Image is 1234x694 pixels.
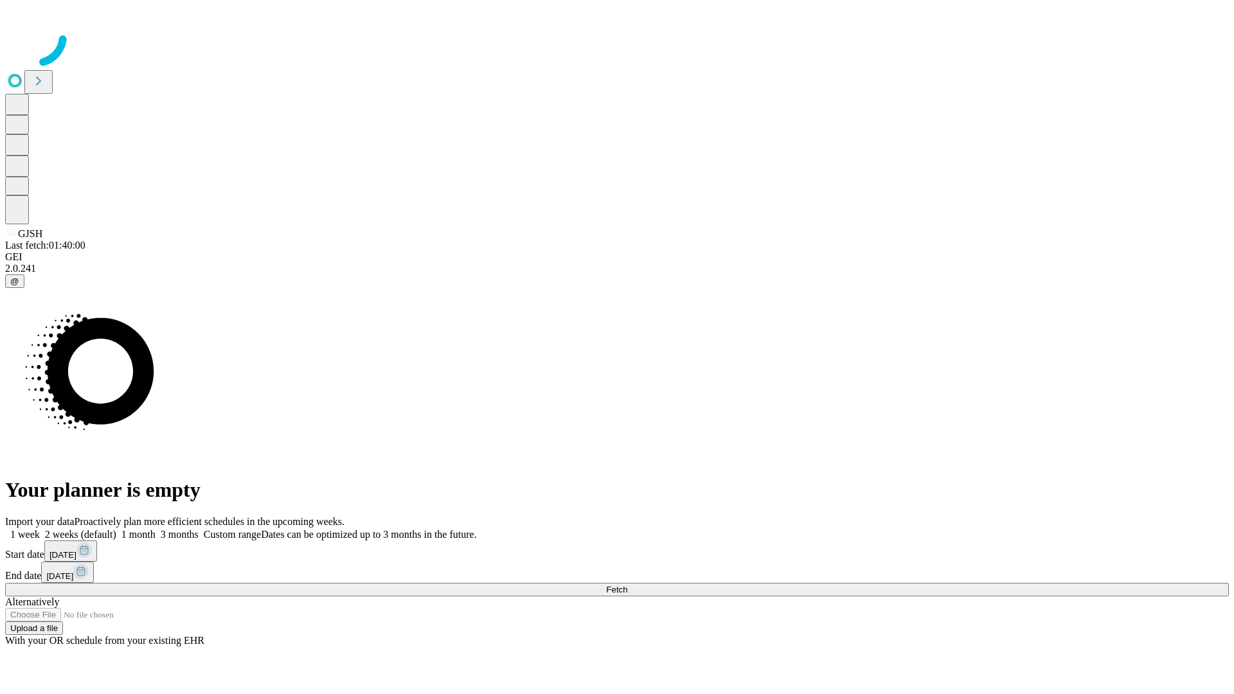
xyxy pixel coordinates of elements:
[49,550,76,560] span: [DATE]
[261,529,476,540] span: Dates can be optimized up to 3 months in the future.
[5,274,24,288] button: @
[5,263,1229,274] div: 2.0.241
[41,562,94,583] button: [DATE]
[46,571,73,581] span: [DATE]
[45,529,116,540] span: 2 weeks (default)
[5,621,63,635] button: Upload a file
[18,228,42,239] span: GJSH
[10,276,19,286] span: @
[5,583,1229,596] button: Fetch
[161,529,199,540] span: 3 months
[5,240,85,251] span: Last fetch: 01:40:00
[44,540,97,562] button: [DATE]
[75,516,344,527] span: Proactively plan more efficient schedules in the upcoming weeks.
[204,529,261,540] span: Custom range
[5,516,75,527] span: Import your data
[121,529,156,540] span: 1 month
[5,540,1229,562] div: Start date
[5,251,1229,263] div: GEI
[5,596,59,607] span: Alternatively
[5,478,1229,502] h1: Your planner is empty
[10,529,40,540] span: 1 week
[606,585,627,594] span: Fetch
[5,635,204,646] span: With your OR schedule from your existing EHR
[5,562,1229,583] div: End date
